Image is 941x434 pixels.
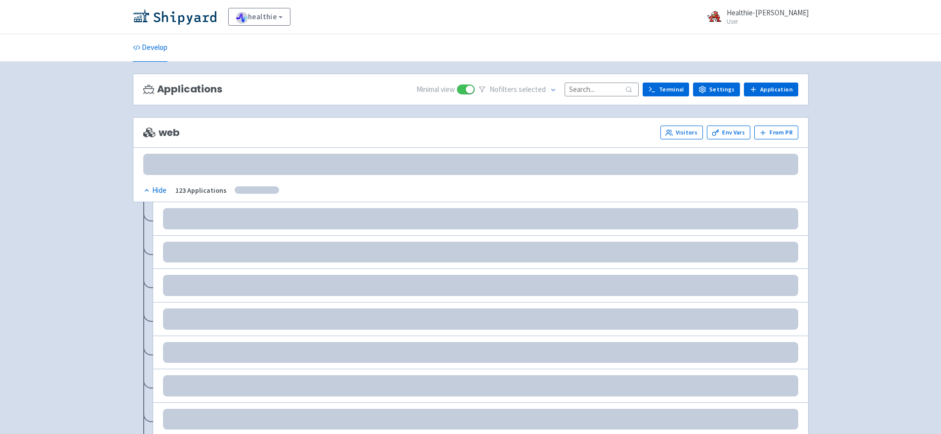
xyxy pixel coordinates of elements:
img: Shipyard logo [133,9,216,25]
div: Hide [143,185,166,196]
a: Develop [133,34,167,62]
a: Healthie-[PERSON_NAME] User [701,9,809,25]
a: Env Vars [707,126,750,139]
span: Healthie-[PERSON_NAME] [727,8,809,17]
a: Visitors [660,126,703,139]
div: 123 Applications [175,185,227,196]
button: Hide [143,185,167,196]
span: Minimal view [416,84,455,95]
a: healthie [228,8,291,26]
a: Terminal [643,83,689,96]
h3: Applications [143,84,222,95]
a: Settings [693,83,740,96]
input: Search... [565,83,639,96]
a: Application [744,83,798,96]
button: From PR [754,126,798,139]
span: selected [519,85,546,94]
span: No filter s [490,84,546,95]
small: User [727,18,809,25]
span: web [143,127,180,138]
